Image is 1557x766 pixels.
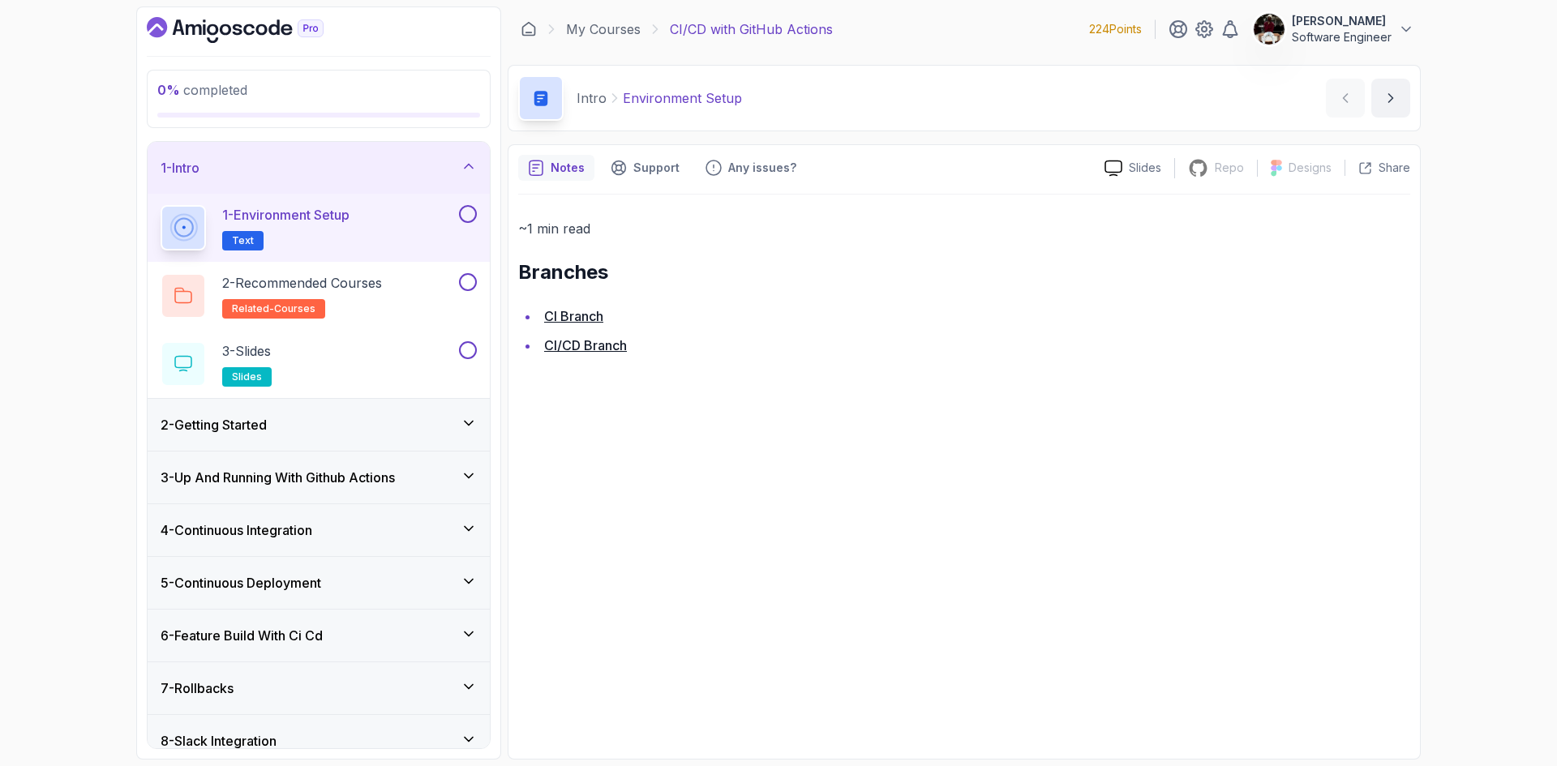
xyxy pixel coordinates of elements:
a: Slides [1092,160,1174,177]
h3: 4 - Continuous Integration [161,520,312,540]
span: slides [232,370,262,383]
button: notes button [518,155,594,181]
p: Software Engineer [1292,29,1392,45]
button: 5-Continuous Deployment [148,557,490,609]
h3: 1 - Intro [161,158,199,178]
button: next content [1371,79,1410,118]
button: Feedback button [696,155,806,181]
p: CI/CD with GitHub Actions [670,19,833,39]
a: My Courses [566,19,641,39]
a: Dashboard [521,21,537,37]
button: 3-Up And Running With Github Actions [148,451,490,503]
p: Environment Setup [623,88,742,108]
p: Share [1379,160,1410,176]
button: 1-Intro [148,142,490,194]
h3: 5 - Continuous Deployment [161,573,321,593]
a: CI Branch [544,308,603,324]
p: Any issues? [728,160,796,176]
button: 2-Getting Started [148,399,490,451]
button: Share [1345,160,1410,176]
h2: Branches [518,259,1410,285]
span: completed [157,82,247,98]
span: Text [232,234,254,247]
p: Intro [577,88,607,108]
a: CI/CD Branch [544,337,627,353]
p: Notes [551,160,585,176]
h3: 3 - Up And Running With Github Actions [161,468,395,487]
p: 2 - Recommended Courses [222,273,382,293]
button: 7-Rollbacks [148,662,490,714]
p: 3 - Slides [222,341,271,361]
span: related-courses [232,302,315,315]
button: 6-Feature Build With Ci Cd [148,610,490,661]
button: user profile image[PERSON_NAME]Software Engineer [1253,13,1414,45]
p: ~1 min read [518,217,1410,240]
span: 0 % [157,82,180,98]
p: Slides [1129,160,1161,176]
p: 224 Points [1089,21,1142,37]
button: 4-Continuous Integration [148,504,490,556]
p: Designs [1289,160,1332,176]
h3: 6 - Feature Build With Ci Cd [161,626,323,645]
p: [PERSON_NAME] [1292,13,1392,29]
h3: 2 - Getting Started [161,415,267,434]
h3: 7 - Rollbacks [161,678,234,698]
button: 3-Slidesslides [161,341,477,387]
p: Repo [1215,160,1244,176]
a: Dashboard [147,17,361,43]
button: 1-Environment SetupText [161,205,477,250]
p: 1 - Environment Setup [222,205,350,225]
p: Support [633,160,680,176]
button: 2-Recommended Coursesrelated-courses [161,273,477,319]
button: Support button [601,155,689,181]
h3: 8 - Slack Integration [161,731,277,751]
button: previous content [1326,79,1365,118]
img: user profile image [1254,14,1285,45]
